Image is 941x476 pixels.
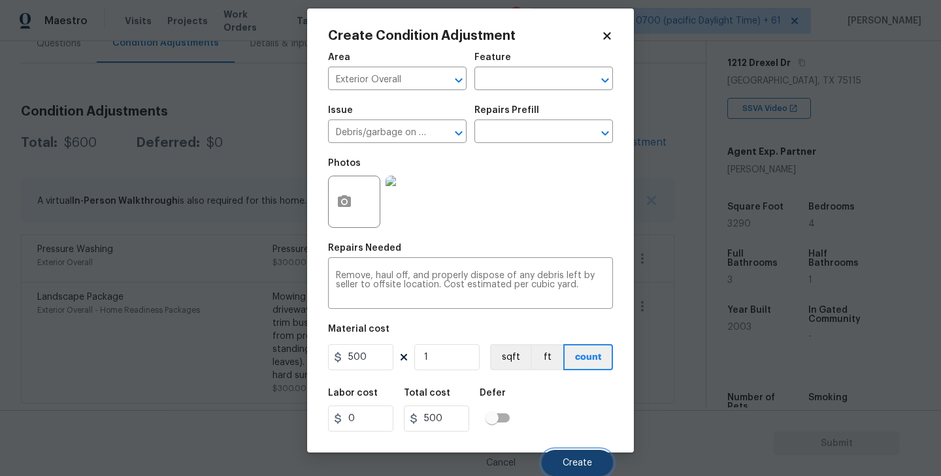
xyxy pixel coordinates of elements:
h5: Material cost [328,325,389,334]
button: Open [450,124,468,142]
h5: Repairs Needed [328,244,401,253]
span: Create [563,458,592,468]
button: Open [450,71,468,89]
h2: Create Condition Adjustment [328,29,601,42]
h5: Repairs Prefill [474,106,539,115]
h5: Issue [328,106,353,115]
button: ft [531,344,563,370]
h5: Area [328,53,350,62]
h5: Total cost [404,389,450,398]
button: Open [596,124,614,142]
button: Open [596,71,614,89]
h5: Feature [474,53,511,62]
h5: Labor cost [328,389,378,398]
button: Create [542,450,613,476]
textarea: Remove, haul off, and properly dispose of any debris left by seller to offsite location. Cost est... [336,271,605,298]
h5: Photos [328,159,361,168]
span: Cancel [486,458,516,468]
button: count [563,344,613,370]
button: Cancel [465,450,537,476]
button: sqft [490,344,531,370]
h5: Defer [480,389,506,398]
